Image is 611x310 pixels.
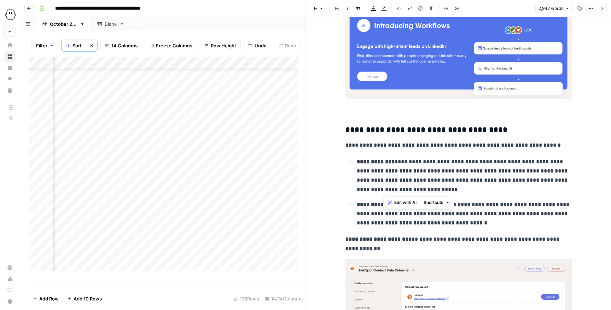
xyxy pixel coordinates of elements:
button: 1Sort [62,40,86,51]
a: Browse [4,51,16,62]
span: Filter [36,42,47,49]
div: [DATE] edits [50,21,77,28]
button: 2,942 words [535,4,573,13]
a: [DATE] edits [36,17,91,31]
a: Home [4,40,16,51]
button: Shortcuts [421,198,453,207]
span: 14 Columns [111,42,138,49]
span: Add Row [39,295,59,302]
span: Freeze Columns [156,42,192,49]
span: Shortcuts [424,199,443,206]
span: Edit with AI [394,199,417,206]
a: Settings [4,262,16,273]
button: Add 10 Rows [63,293,106,304]
button: Add Row [29,293,63,304]
img: PhantomBuster Logo [4,8,17,21]
button: 14 Columns [100,40,142,51]
div: 1 [66,43,70,48]
a: Opportunities [4,74,16,85]
a: Your Data [4,85,16,96]
a: Blank [91,17,130,31]
div: 106 Rows [231,293,262,304]
a: Insights [4,62,16,74]
span: 2,942 words [539,5,563,12]
a: Learning Hub [4,285,16,296]
button: Freeze Columns [145,40,197,51]
button: Filter [31,40,58,51]
span: Redo [285,42,296,49]
span: Add 10 Rows [74,295,102,302]
div: 14/14 Columns [262,293,305,304]
button: Redo [274,40,301,51]
button: Undo [244,40,271,51]
span: Row Height [211,42,236,49]
button: Workspace: PhantomBuster [4,6,16,23]
a: Usage [4,273,16,285]
button: Row Height [200,40,241,51]
button: Help + Support [4,296,16,307]
div: Blank [105,21,117,28]
span: Sort [72,42,82,49]
span: Undo [255,42,267,49]
span: 1 [67,43,69,48]
button: Edit with AI [385,198,419,207]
